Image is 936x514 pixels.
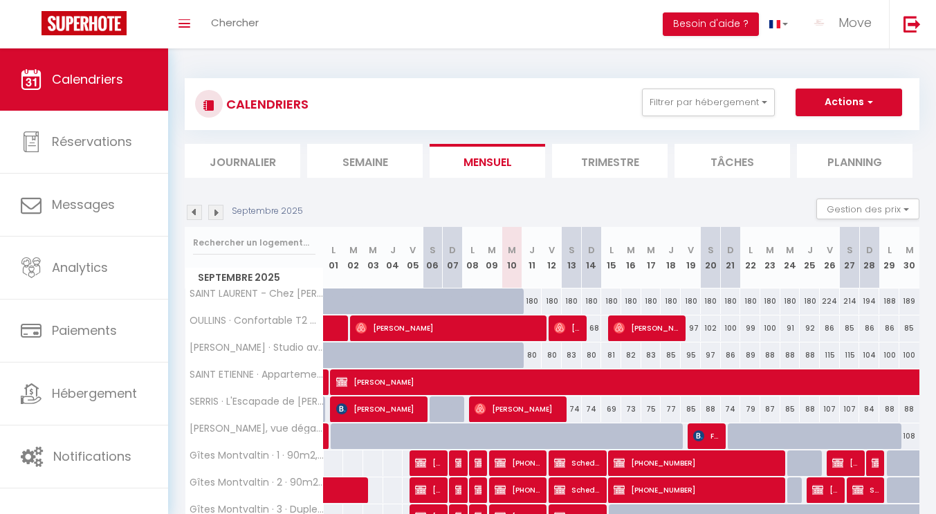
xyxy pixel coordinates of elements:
[187,288,326,299] span: SAINT LAURENT - Chez [PERSON_NAME] · [MEDICAL_DATA] - Charmant [MEDICAL_DATA] avec patio fleuri
[331,244,336,257] abbr: L
[621,342,641,368] div: 82
[708,244,714,257] abbr: S
[554,450,601,476] span: Scheduled Closure-
[187,396,326,407] span: SERRIS · L'Escapade de [PERSON_NAME]
[185,268,323,288] span: Septembre 2025
[187,369,326,380] span: SAINT ETIENNE · Appartement cosy proche gare
[796,89,902,116] button: Actions
[542,227,562,288] th: 12
[701,342,721,368] div: 97
[663,12,759,36] button: Besoin d'aide ?
[601,342,621,368] div: 81
[403,227,423,288] th: 05
[349,244,358,257] abbr: M
[552,144,668,178] li: Trimestre
[888,244,892,257] abbr: L
[601,288,621,314] div: 180
[582,396,602,422] div: 74
[681,227,701,288] th: 19
[740,288,760,314] div: 180
[562,396,582,422] div: 74
[899,315,919,341] div: 85
[482,227,502,288] th: 09
[899,423,919,449] div: 108
[609,244,614,257] abbr: L
[363,227,383,288] th: 03
[495,450,542,476] span: [PHONE_NUMBER]
[872,450,879,476] span: Scheduled Closure-
[859,288,879,314] div: 194
[661,288,681,314] div: 180
[859,227,879,288] th: 28
[740,396,760,422] div: 79
[554,315,581,341] span: [PERSON_NAME]
[800,288,820,314] div: 180
[562,342,582,368] div: 83
[324,227,344,288] th: 01
[780,315,800,341] div: 91
[760,396,780,422] div: 87
[223,89,309,120] h3: CALENDRIERS
[879,227,899,288] th: 29
[415,450,442,476] span: [PHONE_NUMBER]
[820,396,840,422] div: 107
[475,450,481,476] span: Scheduled Closure-
[681,288,701,314] div: 180
[621,288,641,314] div: 180
[809,12,829,33] img: ...
[840,315,860,341] div: 85
[721,227,741,288] th: 21
[721,342,741,368] div: 86
[449,244,456,257] abbr: D
[800,342,820,368] div: 88
[642,89,775,116] button: Filtrer par hébergement
[423,227,443,288] th: 06
[661,396,681,422] div: 77
[797,144,912,178] li: Planning
[859,315,879,341] div: 86
[614,477,781,503] span: [PHONE_NUMBER]
[647,244,655,257] abbr: M
[390,244,396,257] abbr: J
[727,244,734,257] abbr: D
[52,259,108,276] span: Analytics
[681,396,701,422] div: 85
[508,244,516,257] abbr: M
[582,227,602,288] th: 14
[780,288,800,314] div: 180
[187,477,326,488] span: Gîtes Montvaltin · 2 · 90m2, RDC, 3 chambres & cuisine
[430,244,436,257] abbr: S
[688,244,694,257] abbr: V
[562,227,582,288] th: 13
[356,315,543,341] span: [PERSON_NAME]
[307,144,423,178] li: Semaine
[42,11,127,35] img: Super Booking
[879,288,899,314] div: 188
[562,288,582,314] div: 180
[780,342,800,368] div: 88
[721,396,741,422] div: 74
[693,423,720,449] span: Florent Ceinturet
[475,396,562,422] span: [PERSON_NAME]
[879,315,899,341] div: 86
[336,396,423,422] span: [PERSON_NAME]
[866,244,873,257] abbr: D
[369,244,377,257] abbr: M
[760,288,780,314] div: 180
[232,205,303,218] p: Septembre 2025
[462,227,482,288] th: 08
[859,342,879,368] div: 104
[495,477,542,503] span: [PHONE_NUMBER]
[614,315,681,341] span: [PERSON_NAME]
[641,288,661,314] div: 180
[840,396,860,422] div: 107
[415,477,442,503] span: [PHONE_NUMBER]
[820,288,840,314] div: 224
[903,15,921,33] img: logout
[701,288,721,314] div: 180
[52,385,137,402] span: Hébergement
[740,227,760,288] th: 22
[614,450,781,476] span: [PHONE_NUMBER]
[627,244,635,257] abbr: M
[721,315,741,341] div: 100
